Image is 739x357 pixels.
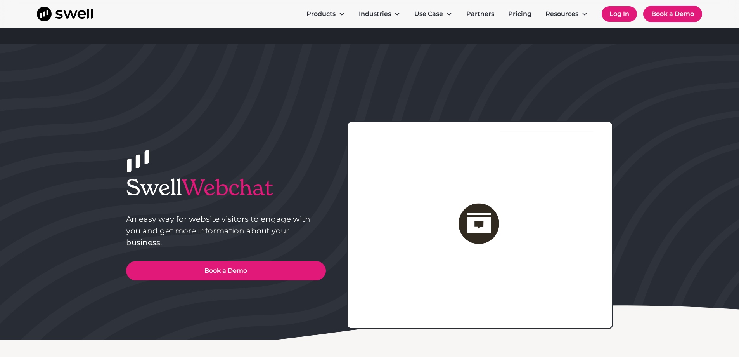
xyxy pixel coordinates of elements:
[643,6,702,22] a: Book a Demo
[126,213,326,248] p: An easy way for website visitors to engage with you and get more information about your business.
[414,9,443,19] div: Use Case
[408,6,459,22] div: Use Case
[182,174,273,201] span: Webchat
[353,6,407,22] div: Industries
[37,7,93,21] a: home
[126,261,326,280] a: Book a Demo
[300,6,351,22] div: Products
[545,9,578,19] div: Resources
[359,9,391,19] div: Industries
[602,6,637,22] a: Log In
[306,9,336,19] div: Products
[126,174,326,200] h1: Swell
[502,6,538,22] a: Pricing
[539,6,594,22] div: Resources
[460,6,500,22] a: Partners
